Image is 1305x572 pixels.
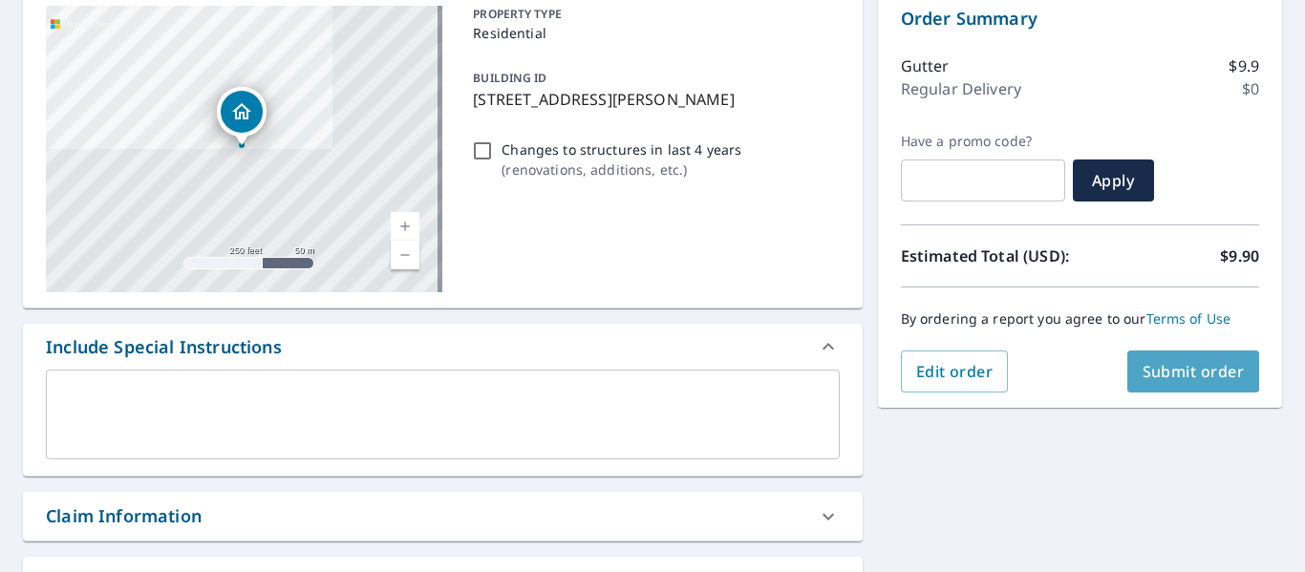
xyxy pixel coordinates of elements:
[473,23,831,43] p: Residential
[901,77,1021,100] p: Regular Delivery
[916,361,994,382] span: Edit order
[1220,244,1259,267] p: $9.90
[391,212,419,241] a: Current Level 17, Zoom In
[1143,361,1245,382] span: Submit order
[1073,159,1154,201] button: Apply
[901,244,1080,267] p: Estimated Total (USD):
[217,87,267,146] div: Dropped pin, building 1, Residential property, 1327 Mockingbird Ln Mount Vernon, IN 47620
[901,6,1259,32] p: Order Summary
[1088,170,1139,191] span: Apply
[901,350,1009,392] button: Edit order
[1146,309,1231,328] a: Terms of Use
[901,310,1259,328] p: By ordering a report you agree to our
[502,159,741,180] p: ( renovations, additions, etc. )
[46,503,202,529] div: Claim Information
[901,54,950,77] p: Gutter
[46,334,282,360] div: Include Special Instructions
[473,6,831,23] p: PROPERTY TYPE
[23,492,863,540] div: Claim Information
[473,88,831,111] p: [STREET_ADDRESS][PERSON_NAME]
[1229,54,1259,77] p: $9.9
[391,241,419,269] a: Current Level 17, Zoom Out
[473,70,546,86] p: BUILDING ID
[502,139,741,159] p: Changes to structures in last 4 years
[1242,77,1259,100] p: $0
[1127,350,1260,392] button: Submit order
[901,133,1065,150] label: Have a promo code?
[23,324,863,370] div: Include Special Instructions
